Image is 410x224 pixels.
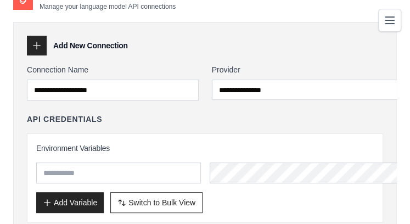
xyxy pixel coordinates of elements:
h4: API Credentials [27,114,102,125]
h3: Environment Variables [36,143,374,154]
button: Toggle navigation [378,9,401,32]
h3: Add New Connection [53,40,128,51]
button: Add Variable [36,192,104,213]
span: Switch to Bulk View [128,197,195,208]
label: Connection Name [27,64,199,75]
button: Switch to Bulk View [110,192,203,213]
label: Provider [212,64,384,75]
p: Manage your language model API connections [40,2,176,11]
